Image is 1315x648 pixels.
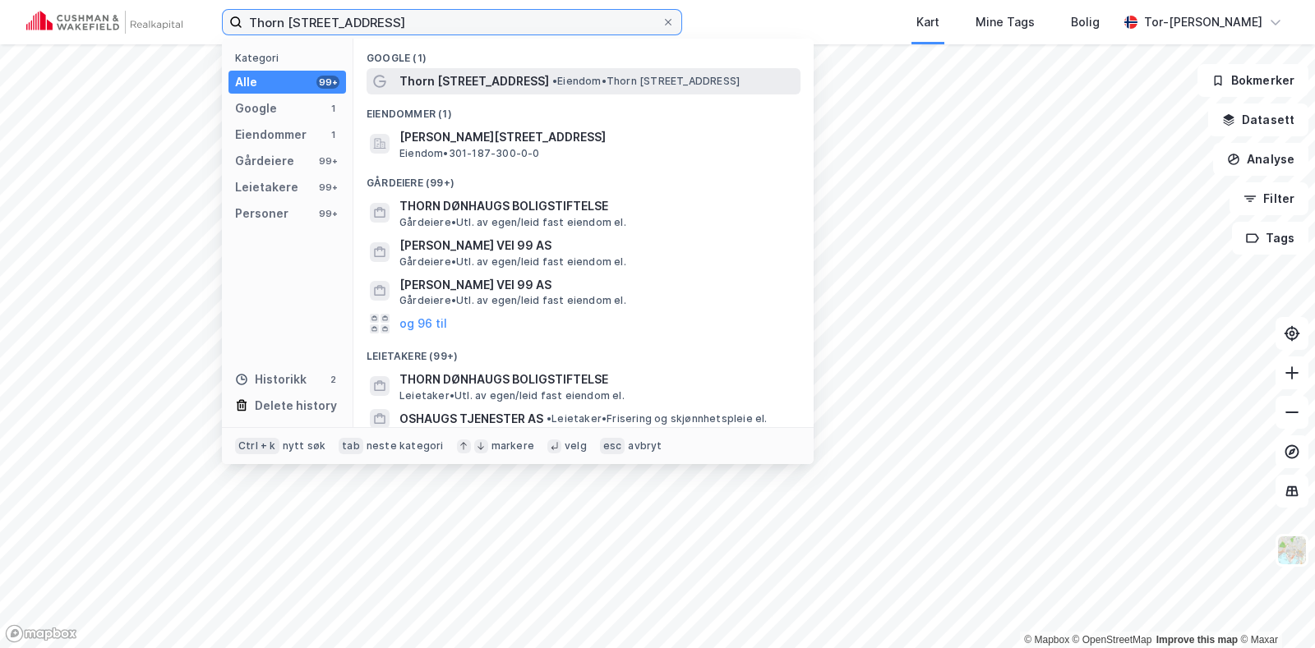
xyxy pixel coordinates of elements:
span: Eiendom • Thorn [STREET_ADDRESS] [552,75,740,88]
div: Kart [916,12,939,32]
a: Mapbox [1024,634,1069,646]
div: Historikk [235,370,307,389]
button: Datasett [1208,103,1308,136]
span: Leietaker • Utl. av egen/leid fast eiendom el. [399,389,625,402]
div: 2 [326,373,339,386]
div: Tor-[PERSON_NAME] [1144,12,1262,32]
span: Gårdeiere • Utl. av egen/leid fast eiendom el. [399,294,626,307]
div: Alle [235,72,257,92]
input: Søk på adresse, matrikkel, gårdeiere, leietakere eller personer [242,10,662,34]
div: Kategori [235,52,346,64]
span: [PERSON_NAME] VEI 99 AS [399,275,794,295]
div: markere [491,439,534,453]
div: 1 [326,128,339,141]
span: Leietaker • Frisering og skjønnhetspleie el. [547,412,768,425]
div: Gårdeiere (99+) [353,163,814,193]
a: OpenStreetMap [1073,634,1152,646]
div: neste kategori [367,439,444,453]
div: nytt søk [283,439,326,453]
span: [PERSON_NAME][STREET_ADDRESS] [399,127,794,147]
div: Mine Tags [976,12,1035,32]
a: Improve this map [1156,634,1238,646]
iframe: Chat Widget [1233,569,1315,648]
div: avbryt [628,439,662,453]
div: 1 [326,102,339,115]
button: og 96 til [399,314,447,333]
img: cushman-wakefield-realkapital-logo.202ea83816669bd177139c58696a8fa1.svg [26,11,182,34]
div: tab [339,438,363,454]
div: esc [600,438,625,454]
div: 99+ [316,154,339,168]
button: Filter [1230,182,1308,215]
div: Google (1) [353,39,814,68]
div: Leietakere (99+) [353,337,814,366]
button: Bokmerker [1197,64,1308,97]
div: Delete history [255,396,337,416]
div: Eiendommer [235,125,307,145]
img: Z [1276,535,1308,566]
button: Tags [1232,222,1308,255]
span: Thorn [STREET_ADDRESS] [399,71,549,91]
div: 99+ [316,181,339,194]
div: Gårdeiere [235,151,294,171]
span: • [552,75,557,87]
span: • [547,412,551,425]
a: Mapbox homepage [5,624,77,643]
div: 99+ [316,76,339,89]
span: OSHAUGS TJENESTER AS [399,409,543,429]
div: Kontrollprogram for chat [1233,569,1315,648]
div: Google [235,99,277,118]
div: Bolig [1071,12,1100,32]
span: Gårdeiere • Utl. av egen/leid fast eiendom el. [399,216,626,229]
div: Personer [235,204,288,223]
button: Analyse [1213,143,1308,176]
span: THORN DØNHAUGS BOLIGSTIFTELSE [399,370,794,389]
div: velg [565,439,587,453]
div: Eiendommer (1) [353,94,814,124]
div: Leietakere [235,177,298,197]
span: THORN DØNHAUGS BOLIGSTIFTELSE [399,196,794,216]
div: 99+ [316,207,339,220]
span: [PERSON_NAME] VEI 99 AS [399,236,794,255]
div: Ctrl + k [235,438,279,454]
span: Gårdeiere • Utl. av egen/leid fast eiendom el. [399,255,626,269]
span: Eiendom • 301-187-300-0-0 [399,147,540,160]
